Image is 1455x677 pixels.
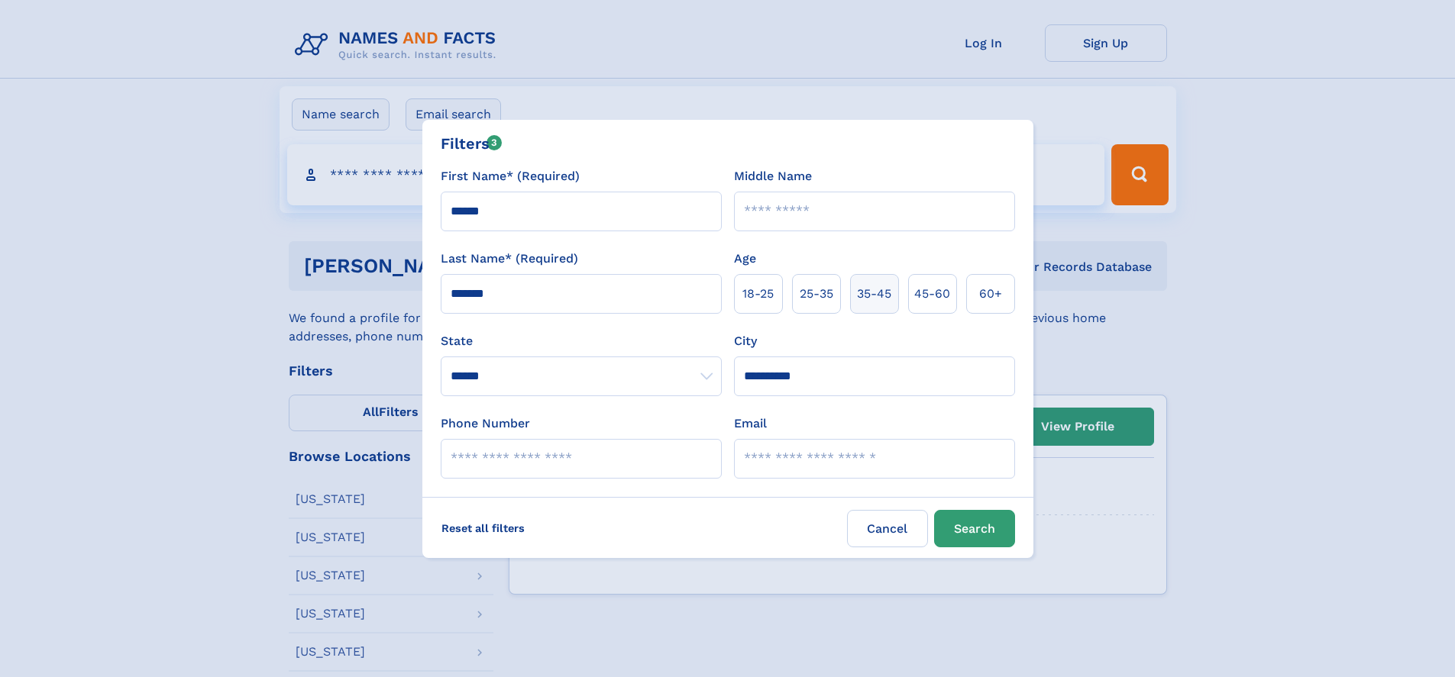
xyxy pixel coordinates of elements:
[441,132,503,155] div: Filters
[800,285,833,303] span: 25‑35
[914,285,950,303] span: 45‑60
[734,414,767,433] label: Email
[432,510,535,546] label: Reset all filters
[441,250,578,268] label: Last Name* (Required)
[934,510,1015,547] button: Search
[441,332,722,350] label: State
[857,285,891,303] span: 35‑45
[847,510,928,547] label: Cancel
[979,285,1002,303] span: 60+
[734,332,757,350] label: City
[441,414,530,433] label: Phone Number
[734,167,812,185] label: Middle Name
[742,285,774,303] span: 18‑25
[734,250,756,268] label: Age
[441,167,580,185] label: First Name* (Required)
